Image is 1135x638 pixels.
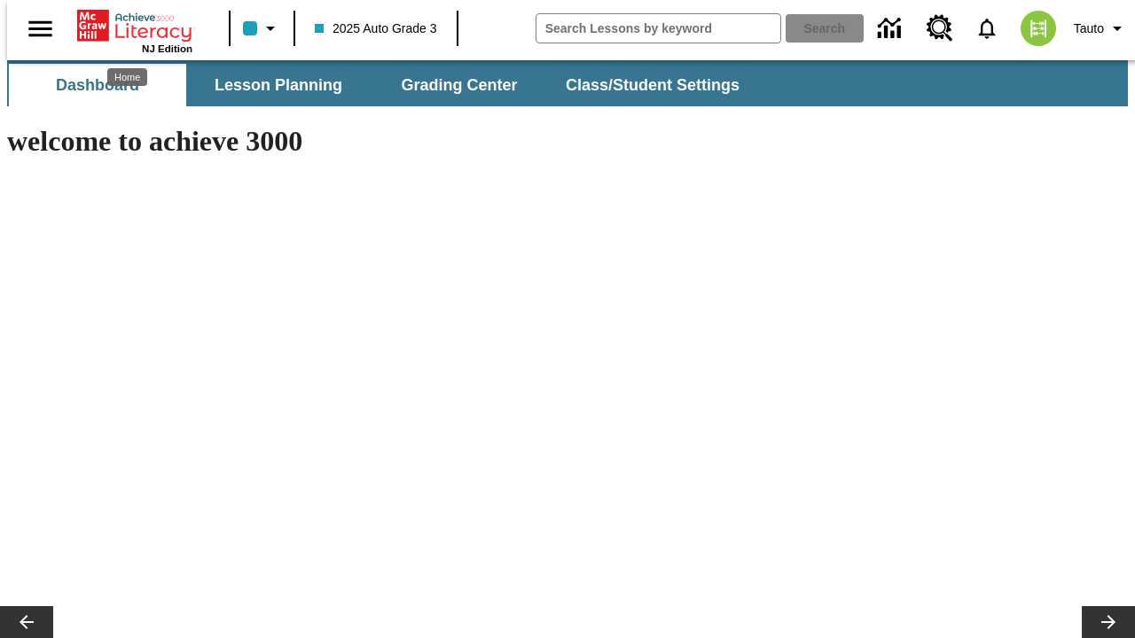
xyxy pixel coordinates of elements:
div: SubNavbar [7,64,755,106]
span: NJ Edition [142,43,192,54]
input: search field [536,14,780,43]
button: Grading Center [371,64,548,106]
div: SubNavbar [7,60,1128,106]
button: Open side menu [14,3,67,55]
button: Class/Student Settings [552,64,754,106]
div: Home [77,6,192,54]
span: Dashboard [56,75,139,96]
a: Data Center [867,4,916,53]
h1: welcome to achieve 3000 [7,125,773,158]
span: Lesson Planning [215,75,342,96]
span: 2025 Auto Grade 3 [315,19,437,38]
span: Tauto [1074,19,1104,38]
button: Lesson Planning [190,64,367,106]
button: Dashboard [9,64,186,106]
a: Home [77,8,192,43]
button: Profile/Settings [1067,12,1135,44]
button: Lesson carousel, Next [1082,606,1135,638]
a: Notifications [964,5,1010,51]
button: Select a new avatar [1010,5,1067,51]
a: Resource Center, Will open in new tab [916,4,964,52]
button: Class color is light blue. Change class color [236,12,288,44]
span: Class/Student Settings [566,75,740,96]
span: Grading Center [401,75,517,96]
div: Home [107,68,147,86]
img: avatar image [1021,11,1056,46]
